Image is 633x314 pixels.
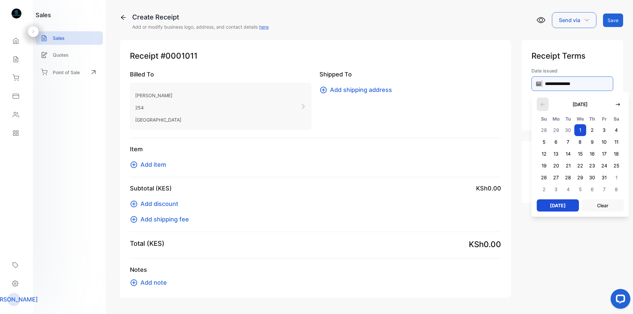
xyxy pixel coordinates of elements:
p: Shipped To [319,70,501,79]
a: Quotes [36,48,103,62]
span: 28 [538,124,550,136]
span: 27 [550,172,562,184]
h1: sales [36,11,51,19]
span: 6 [550,136,562,148]
p: Item [130,145,501,154]
span: 29 [574,172,587,184]
p: Receipt [130,50,501,62]
p: Billed To [130,70,312,79]
span: KSh0.00 [469,239,501,250]
span: 1 [574,124,587,136]
span: 30 [562,124,574,136]
button: Clear [582,199,624,212]
span: 9 [586,136,598,148]
span: We [574,115,587,123]
span: 4 [610,124,622,136]
span: 2 [586,124,598,136]
span: Su [538,115,550,123]
span: 24 [598,160,611,172]
span: 20 [550,160,562,172]
span: 4 [562,184,574,195]
button: Add shipping address [319,85,396,94]
p: 254 [135,103,181,112]
span: 23 [586,160,598,172]
span: 2 [538,184,550,195]
p: Notes [130,265,501,274]
span: KSh0.00 [476,184,501,193]
span: 8 [574,136,587,148]
p: Quotes [53,51,69,58]
span: 28 [562,172,574,184]
button: [DATE] [537,199,579,212]
span: 8 [610,184,622,195]
span: 26 [538,172,550,184]
span: 10 [598,136,611,148]
span: Add note [140,278,167,287]
img: logo [12,9,21,18]
span: Add shipping address [330,85,392,94]
span: 16 [586,148,598,160]
span: 3 [550,184,562,195]
span: 18 [610,148,622,160]
span: 11 [610,136,622,148]
span: Fr [598,115,611,123]
button: [DATE] [566,98,594,111]
span: Mo [550,115,562,123]
p: Receipt Terms [531,50,613,62]
button: Save [603,14,623,27]
span: 25 [610,160,622,172]
p: Total (KES) [130,239,165,248]
span: 30 [586,172,598,184]
span: 19 [538,160,550,172]
p: Send via [559,16,580,24]
span: 14 [562,148,574,160]
p: Subtotal (KES) [130,184,172,193]
span: 6 [586,184,598,195]
span: 7 [598,184,611,195]
span: 3 [598,124,611,136]
span: 31 [598,172,611,184]
span: Tu [562,115,574,123]
span: Sa [610,115,622,123]
button: Add shipping fee [130,215,193,224]
span: 22 [574,160,587,172]
span: 29 [550,124,562,136]
button: Add item [130,160,170,169]
p: [GEOGRAPHIC_DATA] [135,115,181,125]
button: Add note [130,278,171,287]
span: 15 [574,148,587,160]
span: 7 [562,136,574,148]
span: Th [586,115,598,123]
label: Date issued [531,67,613,74]
span: 1 [610,172,622,184]
span: Add shipping fee [140,215,189,224]
div: Create Receipt [132,12,269,22]
span: Add discount [140,199,178,208]
button: Add discount [130,199,182,208]
span: 13 [550,148,562,160]
button: Send via [552,12,596,28]
p: Sales [53,35,65,42]
p: Point of Sale [53,69,80,76]
span: 21 [562,160,574,172]
span: #0001011 [161,50,197,62]
span: 5 [574,184,587,195]
p: [PERSON_NAME] [135,91,181,100]
span: 12 [538,148,550,160]
a: Point of Sale [36,65,103,79]
span: 5 [538,136,550,148]
a: Sales [36,31,103,45]
iframe: LiveChat chat widget [605,286,633,314]
a: here [259,24,269,30]
p: Add or modify business logo, address, and contact details [132,23,269,30]
span: Add item [140,160,166,169]
span: 17 [598,148,611,160]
